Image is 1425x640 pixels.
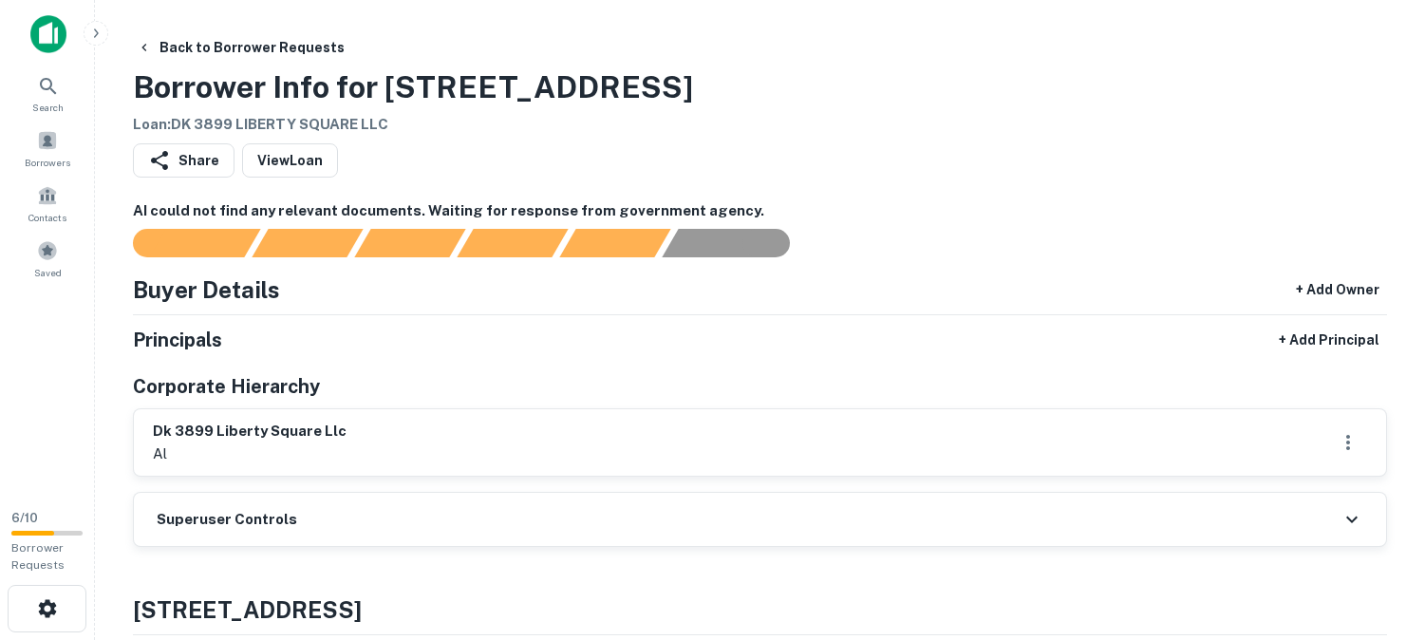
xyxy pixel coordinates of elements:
h5: Corporate Hierarchy [133,372,320,401]
h5: Principals [133,326,222,354]
h6: AI could not find any relevant documents. Waiting for response from government agency. [133,200,1387,222]
div: AI fulfillment process complete. [663,229,813,257]
a: Borrowers [6,122,89,174]
iframe: Chat Widget [1330,488,1425,579]
span: Contacts [28,210,66,225]
h4: Buyer Details [133,273,280,307]
div: Your request is received and processing... [252,229,363,257]
h6: dk 3899 liberty square llc [153,421,347,442]
h6: Loan : DK 3899 LIBERTY SQUARE LLC [133,114,693,136]
button: + Add Owner [1288,273,1387,307]
a: ViewLoan [242,143,338,178]
a: Saved [6,233,89,284]
div: Sending borrower request to AI... [110,229,253,257]
div: Principals found, still searching for contact information. This may take time... [559,229,670,257]
h6: Superuser Controls [157,509,297,531]
h3: Borrower Info for [STREET_ADDRESS] [133,65,693,110]
div: Principals found, AI now looking for contact information... [457,229,568,257]
button: Back to Borrower Requests [129,30,352,65]
span: Saved [34,265,62,280]
span: Borrowers [25,155,70,170]
span: Borrower Requests [11,541,65,572]
span: Search [32,100,64,115]
a: Contacts [6,178,89,229]
h4: [STREET_ADDRESS] [133,593,1387,627]
button: Share [133,143,234,178]
img: capitalize-icon.png [30,15,66,53]
span: 6 / 10 [11,511,38,525]
button: + Add Principal [1271,323,1387,357]
div: Documents found, AI parsing details... [354,229,465,257]
p: al [153,442,347,465]
a: Search [6,67,89,119]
